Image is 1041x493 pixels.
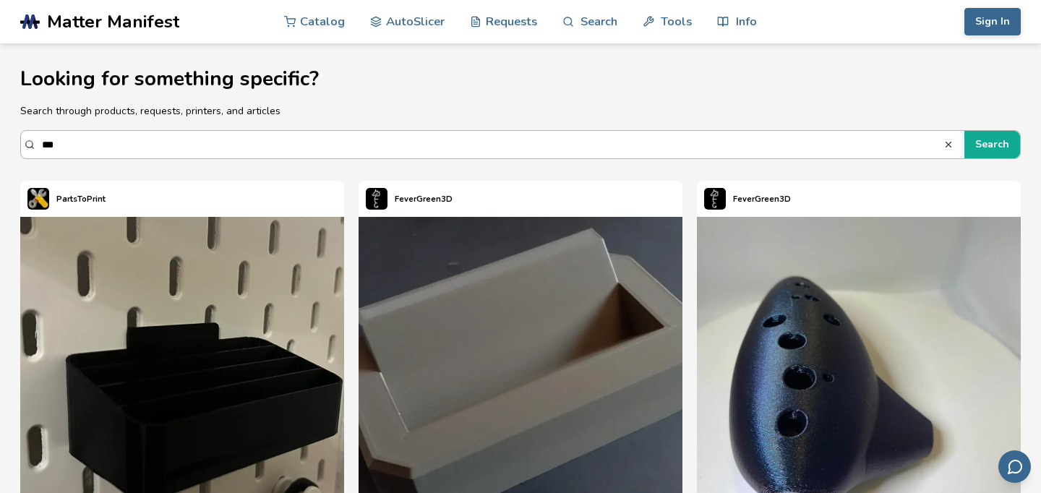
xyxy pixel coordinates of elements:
[27,188,49,210] img: PartsToPrint's profile
[366,188,387,210] img: FeverGreen3D's profile
[733,192,791,207] p: FeverGreen3D
[704,188,726,210] img: FeverGreen3D's profile
[20,181,113,217] a: PartsToPrint's profilePartsToPrint
[998,450,1031,483] button: Send feedback via email
[20,68,1021,90] h1: Looking for something specific?
[964,8,1021,35] button: Sign In
[20,103,1021,119] p: Search through products, requests, printers, and articles
[395,192,453,207] p: FeverGreen3D
[943,140,957,150] button: Search
[359,181,460,217] a: FeverGreen3D's profileFeverGreen3D
[964,131,1020,158] button: Search
[56,192,106,207] p: PartsToPrint
[697,181,798,217] a: FeverGreen3D's profileFeverGreen3D
[47,12,179,32] span: Matter Manifest
[42,132,943,158] input: Search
